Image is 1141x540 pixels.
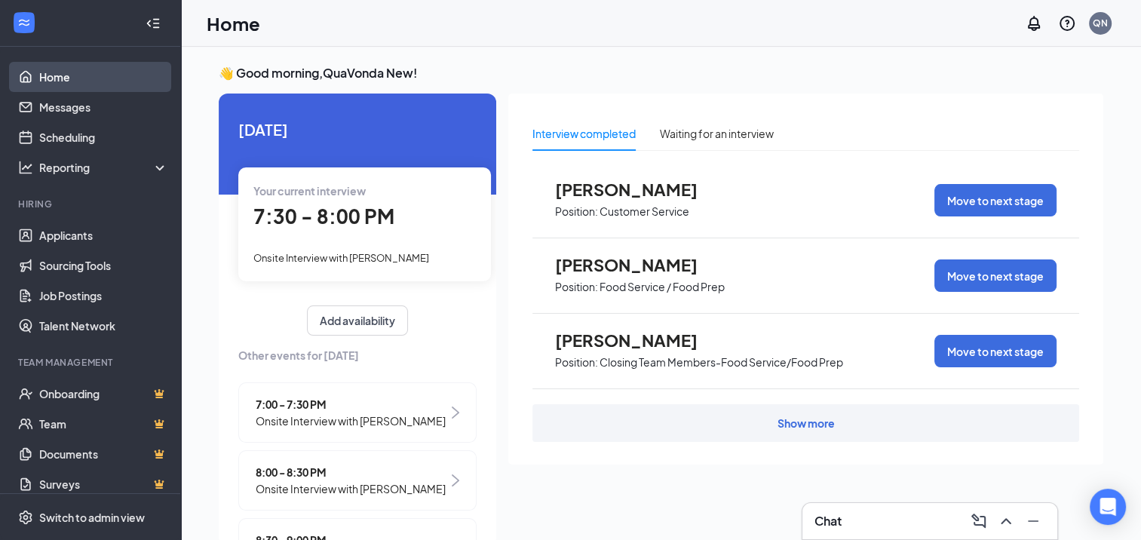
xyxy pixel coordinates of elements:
svg: WorkstreamLogo [17,15,32,30]
span: 7:30 - 8:00 PM [253,204,394,229]
div: Hiring [18,198,165,210]
div: QN [1093,17,1108,29]
button: Move to next stage [934,335,1057,367]
button: Minimize [1021,509,1045,533]
p: Customer Service [600,204,689,219]
div: Show more [778,416,835,431]
p: Position: [555,280,598,294]
a: Messages [39,92,168,122]
a: OnboardingCrown [39,379,168,409]
h3: 👋 Good morning, QuaVonda New ! [219,65,1103,81]
div: Open Intercom Messenger [1090,489,1126,525]
a: DocumentsCrown [39,439,168,469]
h1: Home [207,11,260,36]
a: Home [39,62,168,92]
svg: Notifications [1025,14,1043,32]
div: Team Management [18,356,165,369]
svg: Collapse [146,16,161,31]
div: Waiting for an interview [660,125,774,142]
span: [DATE] [238,118,477,141]
div: Interview completed [532,125,636,142]
a: Scheduling [39,122,168,152]
svg: Settings [18,510,33,525]
span: [PERSON_NAME] [555,330,721,350]
p: Position: [555,204,598,219]
span: Onsite Interview with [PERSON_NAME] [256,480,446,497]
p: Closing Team Members-Food Service/Food Prep [600,355,843,370]
span: Your current interview [253,184,366,198]
button: Move to next stage [934,184,1057,216]
span: 8:00 - 8:30 PM [256,464,446,480]
button: ComposeMessage [967,509,991,533]
span: Onsite Interview with [PERSON_NAME] [253,252,429,264]
span: 7:00 - 7:30 PM [256,396,446,413]
a: Talent Network [39,311,168,341]
div: Reporting [39,160,169,175]
a: Sourcing Tools [39,250,168,281]
button: Move to next stage [934,259,1057,292]
button: Add availability [307,305,408,336]
p: Position: [555,355,598,370]
button: ChevronUp [994,509,1018,533]
span: [PERSON_NAME] [555,179,721,199]
h3: Chat [814,513,842,529]
span: [PERSON_NAME] [555,255,721,275]
svg: Minimize [1024,512,1042,530]
svg: ChevronUp [997,512,1015,530]
a: TeamCrown [39,409,168,439]
a: Applicants [39,220,168,250]
svg: Analysis [18,160,33,175]
div: Switch to admin view [39,510,145,525]
span: Other events for [DATE] [238,347,477,364]
p: Food Service / Food Prep [600,280,725,294]
svg: ComposeMessage [970,512,988,530]
a: Job Postings [39,281,168,311]
a: SurveysCrown [39,469,168,499]
svg: QuestionInfo [1058,14,1076,32]
span: Onsite Interview with [PERSON_NAME] [256,413,446,429]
